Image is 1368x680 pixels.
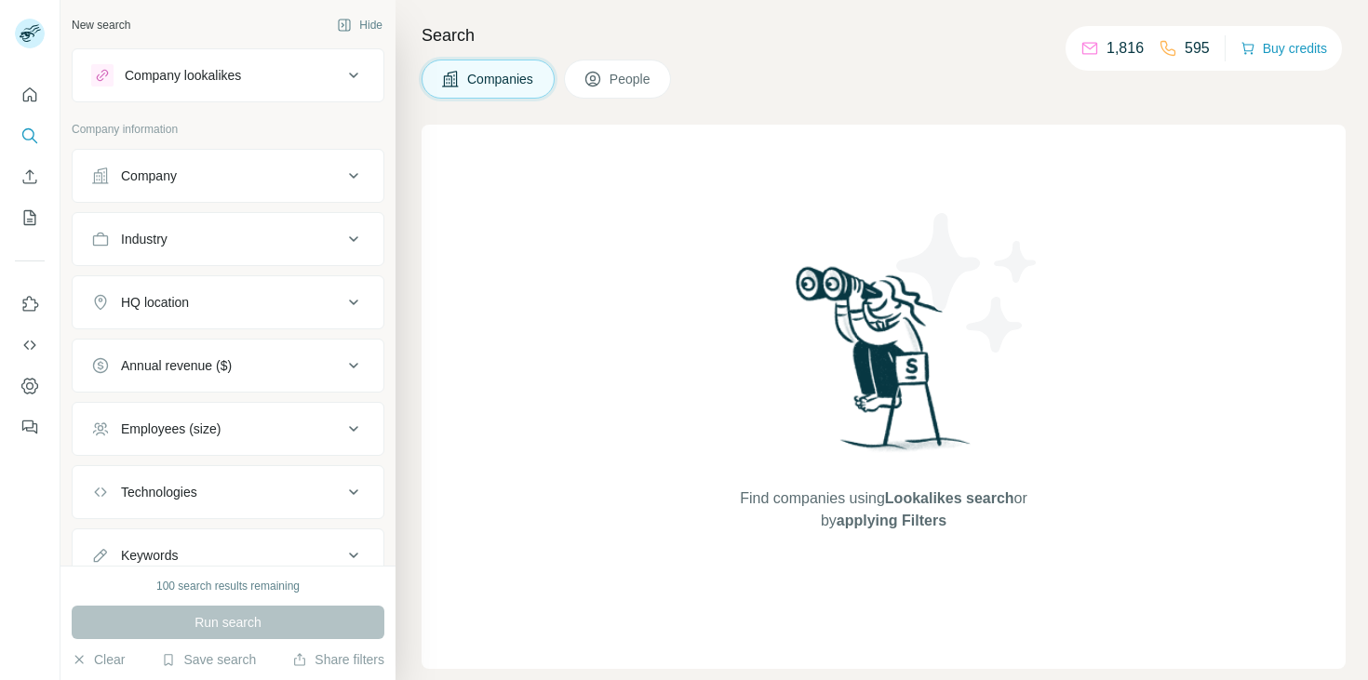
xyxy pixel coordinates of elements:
[156,578,300,594] div: 100 search results remaining
[15,369,45,403] button: Dashboard
[1106,37,1144,60] p: 1,816
[15,328,45,362] button: Use Surfe API
[610,70,652,88] span: People
[15,410,45,444] button: Feedback
[15,287,45,321] button: Use Surfe on LinkedIn
[73,53,383,98] button: Company lookalikes
[125,66,241,85] div: Company lookalikes
[73,343,383,388] button: Annual revenue ($)
[73,280,383,325] button: HQ location
[467,70,535,88] span: Companies
[324,11,396,39] button: Hide
[422,22,1346,48] h4: Search
[73,533,383,578] button: Keywords
[72,17,130,33] div: New search
[837,513,946,528] span: applying Filters
[15,201,45,234] button: My lists
[292,650,384,669] button: Share filters
[121,356,232,375] div: Annual revenue ($)
[73,470,383,514] button: Technologies
[73,407,383,451] button: Employees (size)
[15,160,45,193] button: Enrich CSV
[885,490,1014,506] span: Lookalikes search
[15,78,45,112] button: Quick start
[72,650,125,669] button: Clear
[121,293,189,312] div: HQ location
[1185,37,1210,60] p: 595
[121,420,221,438] div: Employees (size)
[121,546,178,565] div: Keywords
[121,483,197,501] div: Technologies
[1241,35,1327,61] button: Buy credits
[72,121,384,138] p: Company information
[734,487,1032,532] span: Find companies using or by
[73,153,383,198] button: Company
[884,199,1052,367] img: Surfe Illustration - Stars
[73,217,383,261] button: Industry
[161,650,256,669] button: Save search
[121,230,168,248] div: Industry
[787,261,981,469] img: Surfe Illustration - Woman searching with binoculars
[15,119,45,153] button: Search
[121,167,177,185] div: Company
